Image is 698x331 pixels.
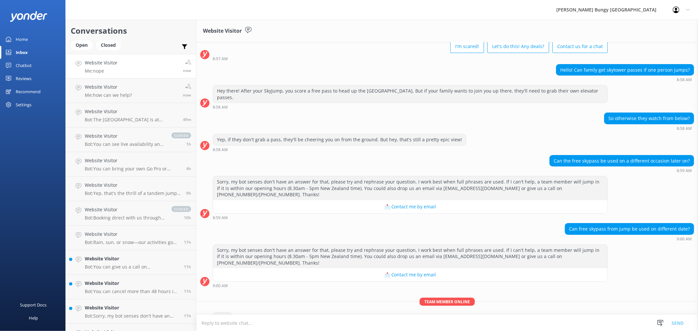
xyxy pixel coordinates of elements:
[85,182,181,189] h4: Website Visitor
[184,288,191,294] span: Sep 12 2025 10:06pm (UTC +12:00) Pacific/Auckland
[85,190,181,196] p: Bot: Yep, that's the thrill of a tandem jump! You and your buddy will leap off together, sharing ...
[183,117,191,122] span: Sep 13 2025 08:35am (UTC +12:00) Pacific/Auckland
[85,280,179,287] h4: Website Visitor
[16,46,28,59] div: Inbox
[20,298,47,311] div: Support Docs
[213,283,608,288] div: Sep 13 2025 09:00am (UTC +12:00) Pacific/Auckland
[85,166,181,172] p: Bot: You can bring your own Go Pro or action camera for our Taupo and Queenstown activities, just...
[213,284,228,288] strong: 9:00 AM
[213,268,607,281] button: 📩 Contact me by email
[16,59,32,72] div: Chatbot
[66,226,196,250] a: Website VisitorBot:Rain, sun, or snow—our activities go ahead in most weather conditions, and it ...
[85,288,179,294] p: Bot: You can cancel more than 48 hours in advance for a 100% refund. Less than 48 hours? Sorry, n...
[85,255,179,262] h4: Website Visitor
[16,72,31,85] div: Reviews
[85,313,179,319] p: Bot: Sorry, my bot senses don't have an answer for that, please try and rephrase your question, I...
[85,304,179,311] h4: Website Visitor
[171,132,191,138] span: closed
[420,298,475,306] span: Team member online
[66,78,196,103] a: Website VisitorMe:how can we help?now
[96,41,124,48] a: Closed
[85,92,132,98] p: Me: how can we help?
[604,126,694,131] div: Sep 13 2025 08:58am (UTC +12:00) Pacific/Auckland
[66,275,196,299] a: Website VisitorBot:You can cancel more than 48 hours in advance for a 100% refund. Less than 48 h...
[213,57,228,61] strong: 8:57 AM
[29,311,38,324] div: Help
[186,190,191,196] span: Sep 12 2025 11:28pm (UTC +12:00) Pacific/Auckland
[213,200,607,213] button: 📩 Contact me by email
[213,56,608,61] div: Sep 13 2025 08:57am (UTC +12:00) Pacific/Auckland
[604,113,694,124] div: So otherwise they watch from below?
[556,77,694,82] div: Sep 13 2025 08:58am (UTC +12:00) Pacific/Auckland
[184,313,191,319] span: Sep 12 2025 09:51pm (UTC +12:00) Pacific/Auckland
[16,98,31,111] div: Settings
[565,223,694,235] div: Can free skypass from jump be used on different date?
[565,236,694,241] div: Sep 13 2025 09:00am (UTC +12:00) Pacific/Auckland
[184,239,191,245] span: Sep 12 2025 10:16pm (UTC +12:00) Pacific/Auckland
[677,169,692,173] strong: 8:59 AM
[213,134,466,145] div: Yep, if they don't grab a pass, they'll be cheering you on from the ground. But hey, that's still...
[183,92,191,98] span: Sep 13 2025 09:25am (UTC +12:00) Pacific/Auckland
[186,166,191,171] span: Sep 13 2025 05:04am (UTC +12:00) Pacific/Auckland
[66,128,196,152] a: Website VisitorBot:You can see live availability and book all of our experiences online or by usi...
[203,27,242,35] h3: Website Visitor
[677,127,692,131] strong: 8:58 AM
[213,245,607,269] div: Sorry, my bot senses don't have an answer for that, please try and rephrase your question, I work...
[10,11,47,22] img: yonder-white-logo.png
[66,152,196,177] a: Website VisitorBot:You can bring your own Go Pro or action camera for our Taupo and Queenstown ac...
[85,132,165,140] h4: Website Visitor
[213,216,228,220] strong: 8:59 AM
[85,264,179,270] p: Bot: You can give us a call on [PHONE_NUMBER] or [PHONE_NUMBER] to chat with a crew member. Our o...
[487,40,549,53] button: Let's do this! Any deals?
[71,25,191,37] h2: Conversations
[556,64,694,76] div: Hello! Can family get skytower passes if one person jumps?
[213,85,607,103] div: Hey there! After your SkyJump, you score a free pass to head up the [GEOGRAPHIC_DATA]. But if you...
[85,157,181,164] h4: Website Visitor
[213,313,232,324] div: nope
[85,68,117,74] p: Me: nope
[552,40,608,53] button: Contact us for a chat
[550,155,694,166] div: Can the free skypass be used on a different occasion later on?
[184,215,191,220] span: Sep 12 2025 11:00pm (UTC +12:00) Pacific/Auckland
[85,108,178,115] h4: Website Visitor
[71,41,96,48] a: Open
[549,168,694,173] div: Sep 13 2025 08:59am (UTC +12:00) Pacific/Auckland
[213,148,228,152] strong: 8:58 AM
[213,147,466,152] div: Sep 13 2025 08:58am (UTC +12:00) Pacific/Auckland
[85,83,132,91] h4: Website Visitor
[450,40,484,53] button: I'm scared!
[213,215,608,220] div: Sep 13 2025 08:59am (UTC +12:00) Pacific/Auckland
[85,239,179,245] p: Bot: Rain, sun, or snow—our activities go ahead in most weather conditions, and it makes for an e...
[184,264,191,270] span: Sep 12 2025 10:14pm (UTC +12:00) Pacific/Auckland
[186,141,191,147] span: Sep 13 2025 08:05am (UTC +12:00) Pacific/Auckland
[66,201,196,226] a: Website VisitorBot:Booking direct with us through our website always offers the best prices. Our ...
[183,68,191,73] span: Sep 13 2025 09:25am (UTC +12:00) Pacific/Auckland
[16,85,41,98] div: Recommend
[66,103,196,128] a: Website VisitorBot:The [GEOGRAPHIC_DATA] is at [STREET_ADDRESS].49m
[85,141,165,147] p: Bot: You can see live availability and book all of our experiences online or by using the tool be...
[85,215,165,221] p: Bot: Booking direct with us through our website always offers the best prices. Our combos are the...
[85,231,179,238] h4: Website Visitor
[66,54,196,78] a: Website VisitorMe:nopenow
[66,250,196,275] a: Website VisitorBot:You can give us a call on [PHONE_NUMBER] or [PHONE_NUMBER] to chat with a crew...
[85,59,117,66] h4: Website Visitor
[71,40,93,50] div: Open
[171,206,191,212] span: closed
[213,105,228,109] strong: 8:58 AM
[96,40,121,50] div: Closed
[677,237,692,241] strong: 9:00 AM
[66,177,196,201] a: Website VisitorBot:Yep, that's the thrill of a tandem jump! You and your buddy will leap off toge...
[16,33,28,46] div: Home
[677,78,692,82] strong: 8:58 AM
[213,105,608,109] div: Sep 13 2025 08:58am (UTC +12:00) Pacific/Auckland
[85,117,178,123] p: Bot: The [GEOGRAPHIC_DATA] is at [STREET_ADDRESS].
[213,176,607,200] div: Sorry, my bot senses don't have an answer for that, please try and rephrase your question, I work...
[85,206,165,213] h4: Website Visitor
[66,299,196,324] a: Website VisitorBot:Sorry, my bot senses don't have an answer for that, please try and rephrase yo...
